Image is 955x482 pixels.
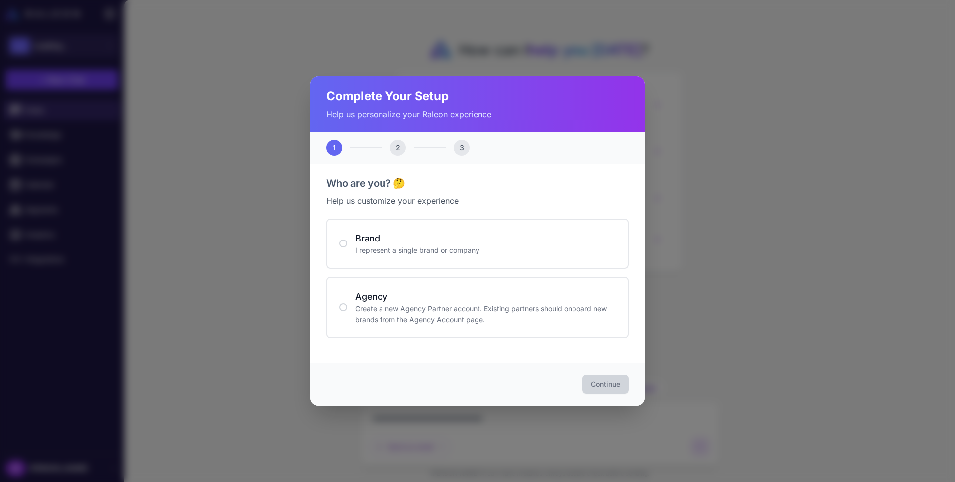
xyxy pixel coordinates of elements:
[454,140,470,156] div: 3
[326,176,629,191] h3: Who are you? 🤔
[355,232,616,245] h4: Brand
[591,379,620,389] span: Continue
[326,140,342,156] div: 1
[326,108,629,120] p: Help us personalize your Raleon experience
[390,140,406,156] div: 2
[326,88,629,104] h2: Complete Your Setup
[582,375,629,394] button: Continue
[355,303,616,325] p: Create a new Agency Partner account. Existing partners should onboard new brands from the Agency ...
[355,245,616,256] p: I represent a single brand or company
[326,195,629,207] p: Help us customize your experience
[355,290,616,303] h4: Agency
